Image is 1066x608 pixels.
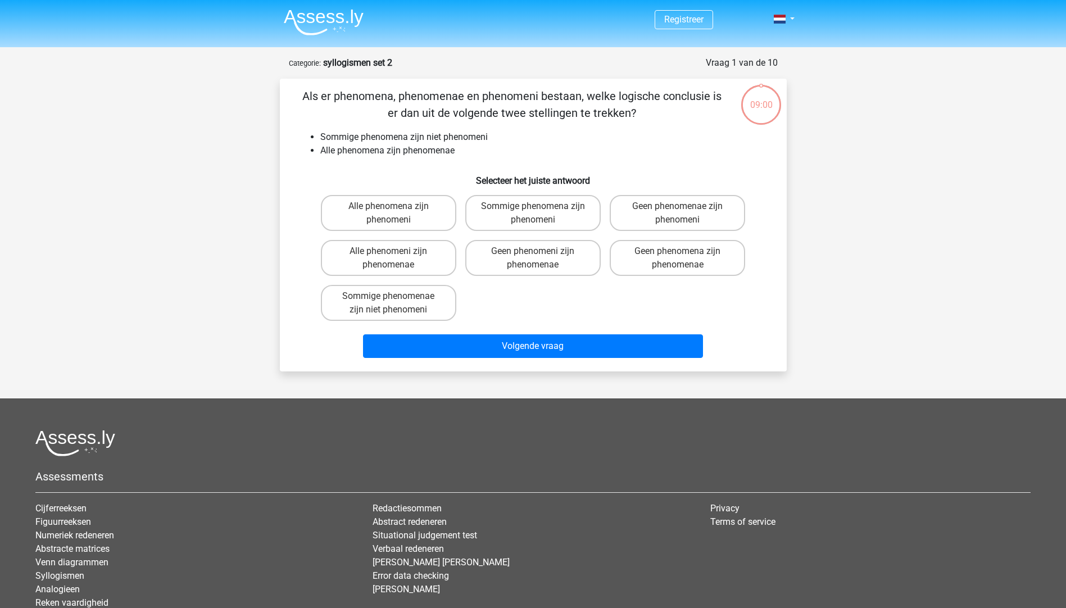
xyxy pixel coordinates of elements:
strong: syllogismen set 2 [323,57,392,68]
li: Alle phenomena zijn phenomenae [320,144,769,157]
a: Situational judgement test [373,530,477,541]
a: Syllogismen [35,570,84,581]
a: [PERSON_NAME] [373,584,440,595]
a: Terms of service [710,516,775,527]
button: Volgende vraag [363,334,703,358]
img: Assessly [284,9,364,35]
a: Cijferreeksen [35,503,87,514]
a: Redactiesommen [373,503,442,514]
a: Registreer [664,14,704,25]
div: Vraag 1 van de 10 [706,56,778,70]
label: Alle phenomena zijn phenomeni [321,195,456,231]
h6: Selecteer het juiste antwoord [298,166,769,186]
label: Geen phenomenae zijn phenomeni [610,195,745,231]
div: 09:00 [740,84,782,112]
a: Abstracte matrices [35,543,110,554]
img: Assessly logo [35,430,115,456]
a: Analogieen [35,584,80,595]
a: Figuurreeksen [35,516,91,527]
label: Sommige phenomenae zijn niet phenomeni [321,285,456,321]
a: Venn diagrammen [35,557,108,568]
h5: Assessments [35,470,1031,483]
label: Geen phenomeni zijn phenomenae [465,240,601,276]
a: Reken vaardigheid [35,597,108,608]
a: [PERSON_NAME] [PERSON_NAME] [373,557,510,568]
small: Categorie: [289,59,321,67]
li: Sommige phenomena zijn niet phenomeni [320,130,769,144]
label: Alle phenomeni zijn phenomenae [321,240,456,276]
p: Als er phenomena, phenomenae en phenomeni bestaan, welke logische conclusie is er dan uit de volg... [298,88,727,121]
a: Error data checking [373,570,449,581]
a: Verbaal redeneren [373,543,444,554]
a: Abstract redeneren [373,516,447,527]
label: Sommige phenomena zijn phenomeni [465,195,601,231]
a: Privacy [710,503,740,514]
label: Geen phenomena zijn phenomenae [610,240,745,276]
a: Numeriek redeneren [35,530,114,541]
